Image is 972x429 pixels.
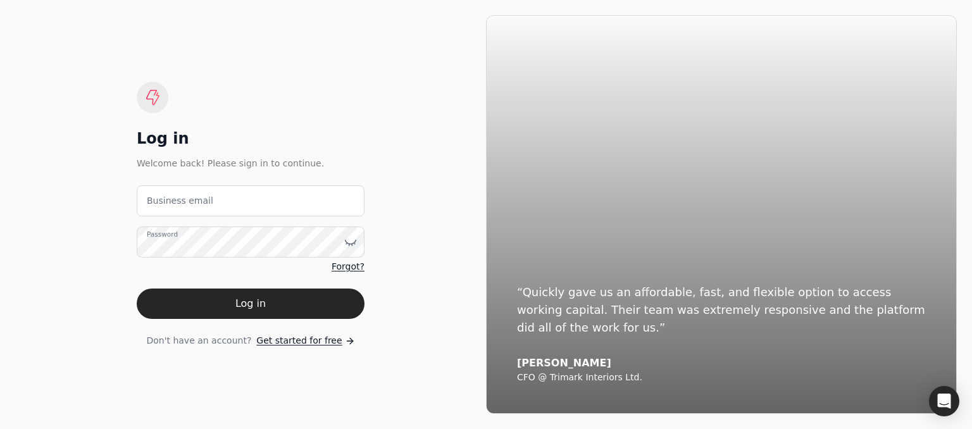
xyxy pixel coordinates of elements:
[256,334,342,347] span: Get started for free
[137,289,364,319] button: Log in
[332,260,364,273] a: Forgot?
[147,230,178,240] label: Password
[256,334,354,347] a: Get started for free
[517,283,926,337] div: “Quickly gave us an affordable, fast, and flexible option to access working capital. Their team w...
[147,194,213,208] label: Business email
[517,357,926,370] div: [PERSON_NAME]
[517,372,926,383] div: CFO @ Trimark Interiors Ltd.
[137,128,364,149] div: Log in
[137,156,364,170] div: Welcome back! Please sign in to continue.
[146,334,251,347] span: Don't have an account?
[929,386,959,416] div: Open Intercom Messenger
